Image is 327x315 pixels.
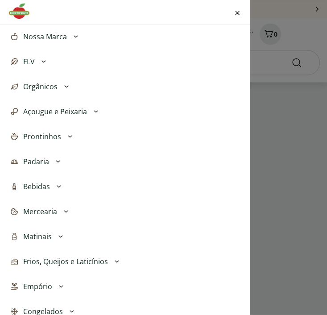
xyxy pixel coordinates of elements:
[7,249,246,274] button: Frios, Queijos e Laticínios
[7,74,246,99] button: Orgânicos
[232,2,243,23] button: Fechar menu
[7,174,246,199] button: Bebidas
[23,131,61,142] span: Prontinhos
[7,99,246,124] button: Açougue e Peixaria
[23,56,35,67] span: FLV
[23,156,49,167] span: Padaria
[23,281,52,292] span: Empório
[7,2,37,20] img: Hortifruti
[7,149,246,174] button: Padaria
[23,31,67,42] span: Nossa Marca
[7,224,246,249] button: Matinais
[23,256,108,267] span: Frios, Queijos e Laticínios
[23,81,58,92] span: Orgânicos
[7,274,246,299] button: Empório
[7,199,246,224] button: Mercearia
[7,124,246,149] button: Prontinhos
[23,181,50,192] span: Bebidas
[23,106,87,117] span: Açougue e Peixaria
[7,24,246,49] button: Nossa Marca
[23,206,57,217] span: Mercearia
[7,49,246,74] button: FLV
[23,231,52,242] span: Matinais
